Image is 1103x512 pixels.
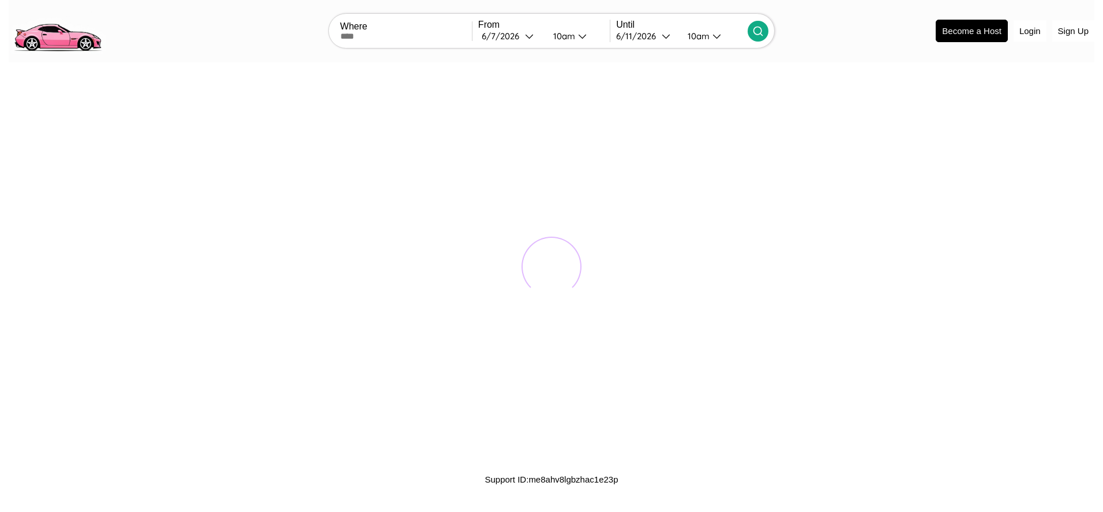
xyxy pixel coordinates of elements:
div: 10am [682,31,712,42]
img: logo [9,6,106,54]
p: Support ID: me8ahv8lgbzhac1e23p [485,472,618,487]
label: Where [340,21,472,32]
button: 6/7/2026 [478,30,544,42]
button: Login [1014,20,1046,42]
label: Until [616,20,748,30]
label: From [478,20,610,30]
button: 10am [544,30,610,42]
button: Sign Up [1052,20,1094,42]
button: Become a Host [936,20,1008,42]
button: 10am [678,30,748,42]
div: 6 / 11 / 2026 [616,31,662,42]
div: 10am [547,31,578,42]
div: 6 / 7 / 2026 [482,31,525,42]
